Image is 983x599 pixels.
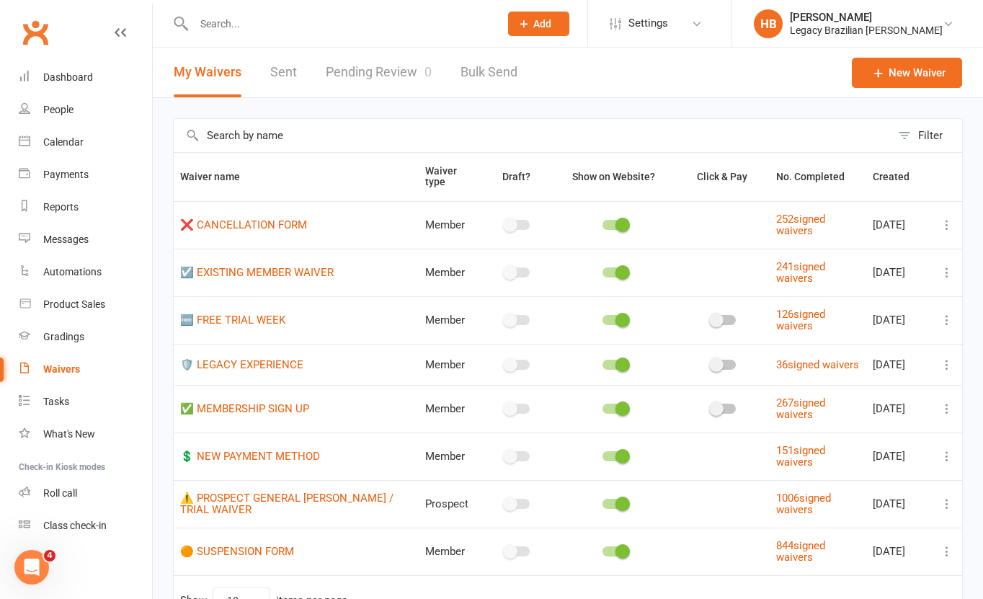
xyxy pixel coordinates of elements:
[43,487,77,499] div: Roll call
[790,24,943,37] div: Legacy Brazilian [PERSON_NAME]
[43,169,89,180] div: Payments
[19,256,152,288] a: Automations
[180,218,307,231] a: ❌ CANCELLATION FORM
[44,550,55,562] span: 4
[180,492,393,517] a: ⚠️ PROSPECT GENERAL [PERSON_NAME] / TRIAL WAIVER
[424,64,432,79] span: 0
[19,61,152,94] a: Dashboard
[180,314,285,327] a: 🆓 FREE TRIAL WEEK
[419,385,483,432] td: Member
[19,159,152,191] a: Payments
[43,396,69,407] div: Tasks
[326,48,432,97] a: Pending Review0
[19,94,152,126] a: People
[502,171,530,182] span: Draft?
[270,48,297,97] a: Sent
[776,260,825,285] a: 241signed waivers
[19,288,152,321] a: Product Sales
[180,402,309,415] a: ✅ MEMBERSHIP SIGN UP
[43,104,74,115] div: People
[776,444,825,469] a: 151signed waivers
[918,127,943,144] div: Filter
[684,168,763,185] button: Click & Pay
[790,11,943,24] div: [PERSON_NAME]
[866,296,932,344] td: [DATE]
[19,353,152,386] a: Waivers
[19,321,152,353] a: Gradings
[461,48,517,97] a: Bulk Send
[19,191,152,223] a: Reports
[14,550,49,585] iframe: Intercom live chat
[754,9,783,38] div: HB
[43,266,102,278] div: Automations
[866,249,932,296] td: [DATE]
[489,168,546,185] button: Draft?
[419,296,483,344] td: Member
[866,480,932,528] td: [DATE]
[770,153,866,201] th: No. Completed
[19,126,152,159] a: Calendar
[190,14,489,34] input: Search...
[43,298,105,310] div: Product Sales
[852,58,962,88] a: New Waiver
[419,480,483,528] td: Prospect
[873,168,925,185] button: Created
[776,308,825,333] a: 126signed waivers
[866,201,932,249] td: [DATE]
[419,201,483,249] td: Member
[419,528,483,575] td: Member
[508,12,569,36] button: Add
[180,266,334,279] a: ☑️ EXISTING MEMBER WAIVER
[19,418,152,451] a: What's New
[533,18,551,30] span: Add
[43,136,84,148] div: Calendar
[776,492,831,517] a: 1006signed waivers
[776,213,825,238] a: 252signed waivers
[419,432,483,480] td: Member
[572,171,655,182] span: Show on Website?
[43,331,84,342] div: Gradings
[180,358,303,371] a: 🛡️ LEGACY EXPERIENCE
[19,510,152,542] a: Class kiosk mode
[43,234,89,245] div: Messages
[628,7,668,40] span: Settings
[891,119,962,152] button: Filter
[776,358,859,371] a: 36signed waivers
[43,201,79,213] div: Reports
[866,385,932,432] td: [DATE]
[776,539,825,564] a: 844signed waivers
[776,396,825,422] a: 267signed waivers
[19,386,152,418] a: Tasks
[180,450,320,463] a: 💲 NEW PAYMENT METHOD
[180,168,256,185] button: Waiver name
[866,528,932,575] td: [DATE]
[174,119,891,152] input: Search by name
[19,223,152,256] a: Messages
[43,428,95,440] div: What's New
[19,477,152,510] a: Roll call
[180,171,256,182] span: Waiver name
[43,71,93,83] div: Dashboard
[559,168,671,185] button: Show on Website?
[419,249,483,296] td: Member
[43,520,107,531] div: Class check-in
[697,171,747,182] span: Click & Pay
[174,48,241,97] button: My Waivers
[866,432,932,480] td: [DATE]
[419,344,483,385] td: Member
[866,344,932,385] td: [DATE]
[873,171,925,182] span: Created
[419,153,483,201] th: Waiver type
[180,545,294,558] a: 🟠 SUSPENSION FORM
[43,363,80,375] div: Waivers
[17,14,53,50] a: Clubworx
